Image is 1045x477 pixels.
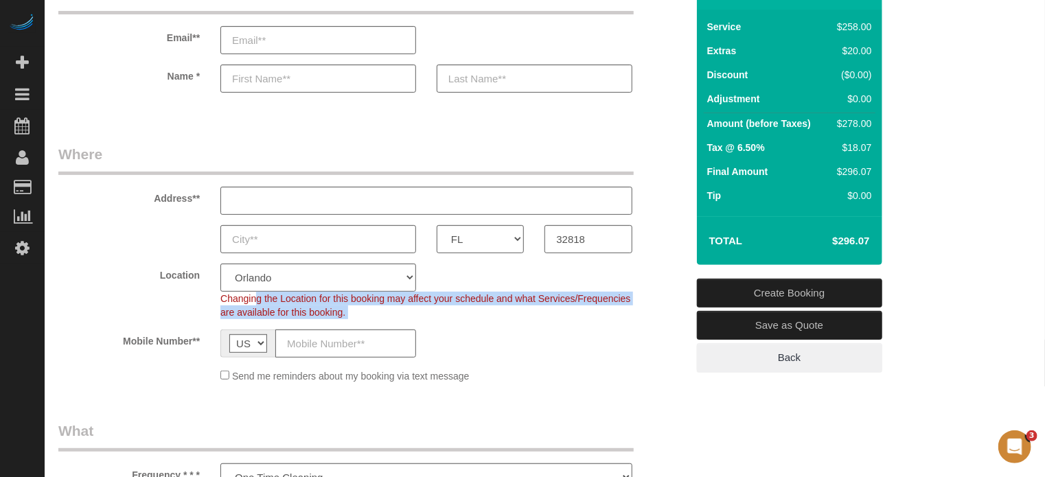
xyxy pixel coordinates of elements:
[707,189,722,202] label: Tip
[58,144,634,175] legend: Where
[544,225,632,253] input: Zip Code**
[831,165,871,178] div: $296.07
[709,235,743,246] strong: Total
[707,44,737,58] label: Extras
[48,65,210,83] label: Name *
[697,279,882,307] a: Create Booking
[275,329,416,358] input: Mobile Number**
[831,141,871,154] div: $18.07
[437,65,632,93] input: Last Name**
[831,68,871,82] div: ($0.00)
[831,20,871,34] div: $258.00
[707,141,765,154] label: Tax @ 6.50%
[697,343,882,372] a: Back
[48,329,210,348] label: Mobile Number**
[220,65,416,93] input: First Name**
[1026,430,1037,441] span: 3
[232,371,470,382] span: Send me reminders about my booking via text message
[791,235,869,247] h4: $296.07
[831,117,871,130] div: $278.00
[831,189,871,202] div: $0.00
[697,311,882,340] a: Save as Quote
[707,20,742,34] label: Service
[707,117,811,130] label: Amount (before Taxes)
[220,293,630,318] span: Changing the Location for this booking may affect your schedule and what Services/Frequencies are...
[8,14,36,33] img: Automaid Logo
[707,68,748,82] label: Discount
[707,92,760,106] label: Adjustment
[831,44,871,58] div: $20.00
[707,165,768,178] label: Final Amount
[998,430,1031,463] iframe: Intercom live chat
[48,264,210,282] label: Location
[58,421,634,452] legend: What
[831,92,871,106] div: $0.00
